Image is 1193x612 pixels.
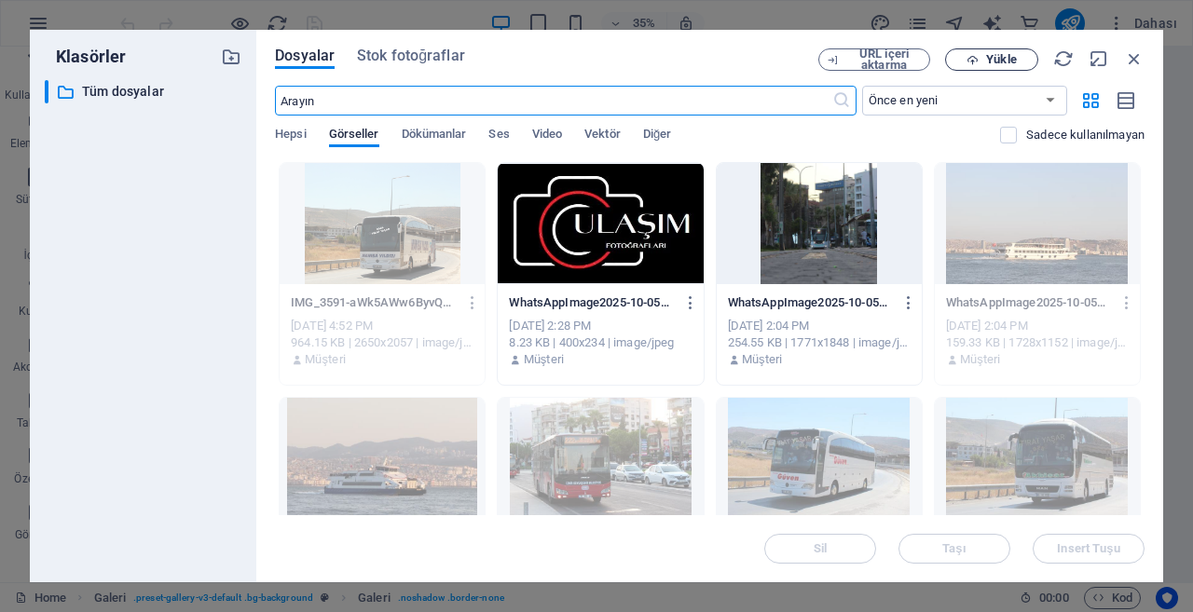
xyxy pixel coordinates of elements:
i: Küçült [1089,48,1109,69]
span: Hepsi [275,123,306,149]
i: Yeni klasör oluştur [221,47,241,67]
div: 964.15 KB | 2650x2057 | image/jpeg [291,334,473,351]
div: Bu dosya türü zaten seçilmiş veya bu element tarafından desteklenmiyor [280,398,485,519]
span: Yükle [986,54,1016,65]
div: [DATE] 2:04 PM [728,318,911,334]
button: URL içeri aktarma [818,48,930,71]
span: Stok fotoğraflar [357,45,465,67]
div: 254.55 KB | 1771x1848 | image/jpeg [728,334,911,351]
div: [DATE] 4:52 PM [291,318,473,334]
p: Müşteri [742,351,782,368]
i: Yeniden Yükle [1053,48,1074,69]
p: Müşteri [960,351,1000,368]
span: Diğer [643,123,672,149]
input: Arayın [275,86,831,116]
div: Bu dosya türü zaten seçilmiş veya bu element tarafından desteklenmiyor [935,163,1140,284]
p: Müşteri [305,351,345,368]
div: [DATE] 2:04 PM [946,318,1129,334]
div: 8.23 KB | 400x234 | image/jpeg [509,334,692,351]
p: Tüm dosyalar [82,81,207,102]
p: Sadece web sitesinde kullanılmayan dosyaları görüntüleyin. Bu oturum sırasında eklenen dosyalar h... [1026,127,1145,143]
span: Dökümanlar [402,123,467,149]
span: Video [532,123,562,149]
div: ​ [45,80,48,103]
span: URL içeri aktarma [846,48,922,71]
span: Vektör [584,123,621,149]
span: Dosyalar [275,45,335,67]
p: WhatsAppImage2025-10-05at15.02.41-CE44v6JXQCLpjEb1OhQVhQ.jpeg [946,294,1112,311]
p: WhatsAppImage2025-10-05at15.27.44-vu2qtOsrNkT8a0GVR6tg1g.jpeg [509,294,675,311]
span: Ses [488,123,509,149]
div: 159.33 KB | 1728x1152 | image/jpeg [946,334,1129,351]
p: Müşteri [524,351,564,368]
p: WhatsAppImage2025-10-05at15.02.42-cs66RC95CWOCsvmst2E2Kg.jpeg [728,294,894,311]
p: Klasörler [45,45,126,69]
div: [DATE] 2:28 PM [509,318,692,334]
i: Kapat [1124,48,1145,69]
span: Görseller [329,123,379,149]
button: Yükle [945,48,1038,71]
p: IMG_3591-aWk5AWw6ByvQ2kfIYElpng.JPG [291,294,457,311]
div: Bu dosya türü zaten seçilmiş veya bu element tarafından desteklenmiyor [498,398,703,519]
div: Bu dosya türü zaten seçilmiş veya bu element tarafından desteklenmiyor [935,398,1140,519]
div: Bu dosya türü zaten seçilmiş veya bu element tarafından desteklenmiyor [717,398,922,519]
